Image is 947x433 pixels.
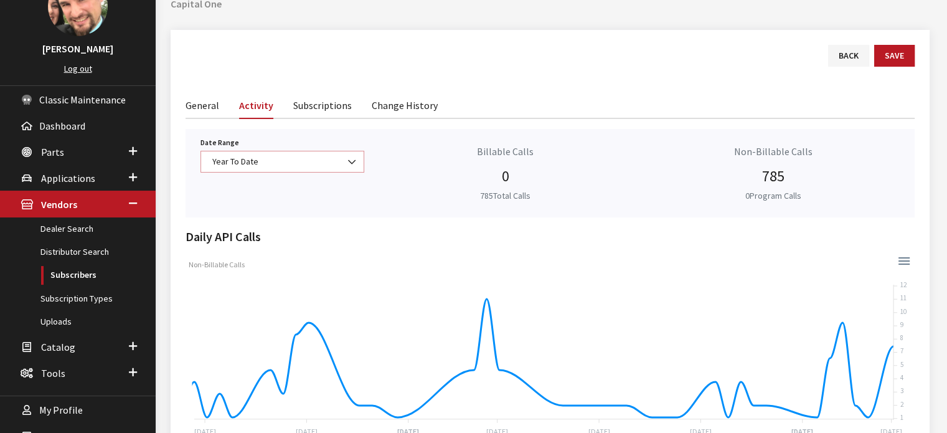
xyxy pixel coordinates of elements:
p: Billable Calls [379,144,632,159]
tspan: 11 [900,293,907,302]
tspan: 10 [900,307,907,316]
span: Classic Maintenance [39,93,126,106]
span: Year To Date [209,155,356,168]
span: Non-Billable Calls [179,260,245,269]
span: Year To Date [200,151,364,173]
tspan: 7 [900,346,904,355]
span: 785 [480,190,493,201]
a: Activity [239,92,273,119]
tspan: 2 [900,399,904,408]
a: Log out [64,63,92,74]
a: General [186,92,219,118]
tspan: 1 [900,413,903,422]
p: Non-Billable Calls [647,144,900,159]
tspan: 8 [900,333,903,342]
h2: Daily API Calls [186,227,915,246]
div: Menu [897,252,909,265]
span: Applications [41,172,95,184]
h3: [PERSON_NAME] [12,41,143,56]
tspan: 9 [900,320,903,329]
button: Save [874,45,915,67]
a: Back [828,45,869,67]
span: Dashboard [39,120,85,132]
small: Program Calls [745,190,801,201]
span: Vendors [41,199,77,211]
a: Subscriptions [293,92,352,118]
span: 0 [745,190,750,201]
small: Total Calls [480,190,530,201]
tspan: 3 [900,386,903,395]
span: 785 [762,166,784,186]
span: Tools [41,367,65,379]
label: Date Range [200,137,239,148]
tspan: 5 [900,360,903,369]
span: Catalog [41,341,75,353]
span: My Profile [39,404,83,417]
span: Parts [41,146,64,158]
span: 0 [502,166,509,186]
a: Change History [372,92,438,118]
tspan: 4 [900,373,903,382]
tspan: 12 [900,280,907,289]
